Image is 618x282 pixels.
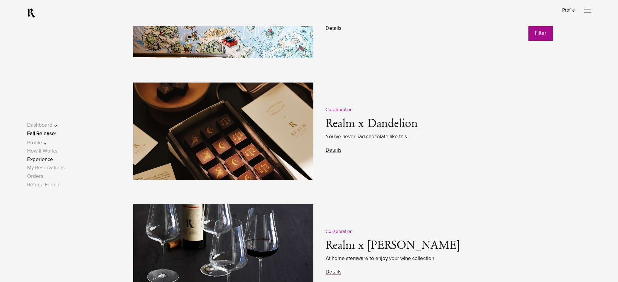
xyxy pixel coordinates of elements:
a: My Reservations [27,165,65,171]
a: Orders [27,174,43,179]
span: Collaboration [326,108,352,112]
a: How It Works [27,149,57,154]
span: You've never had chocolate like this. [326,133,559,141]
a: Fall Release [27,131,55,136]
button: Dashboard [27,121,66,129]
a: Profile [563,8,575,12]
a: Details [326,270,341,275]
a: Refer a Friend [27,182,59,188]
a: Experience [27,157,53,162]
button: Profile [27,139,66,147]
a: Realm x Dandelion [326,118,418,130]
a: Realm x [PERSON_NAME] [326,240,460,252]
button: Filter [529,26,553,41]
img: Dandelion-2328x1552-72dpi.jpg [133,83,313,180]
a: Details [326,148,341,153]
span: Collaboration [326,229,352,234]
a: RealmCellars [27,8,35,18]
span: At home stemware to enjoy your wine collection [326,255,559,263]
a: Details [326,26,341,31]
